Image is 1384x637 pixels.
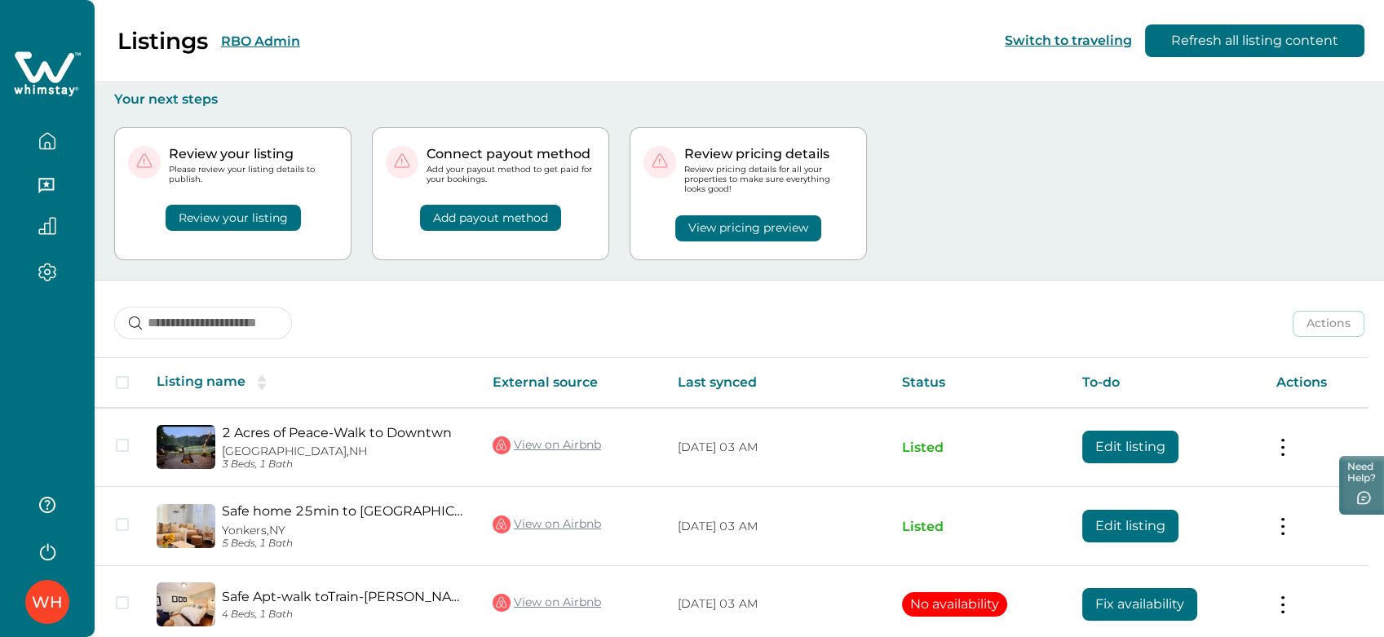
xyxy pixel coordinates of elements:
[157,504,215,548] img: propertyImage_Safe home 25min to NYC, walk to train & McLean Ave
[678,440,876,456] p: [DATE] 03 AM
[1145,24,1364,57] button: Refresh all listing content
[1082,588,1197,621] button: Fix availability
[493,592,601,613] a: View on Airbnb
[427,165,595,184] p: Add your payout method to get paid for your bookings.
[222,537,466,550] p: 5 Beds, 1 Bath
[493,514,601,535] a: View on Airbnb
[902,592,1007,617] button: No availability
[427,146,595,162] p: Connect payout method
[157,425,215,469] img: propertyImage_2 Acres of Peace-Walk to Downtwn
[1293,311,1364,337] button: Actions
[1082,431,1178,463] button: Edit listing
[665,358,889,408] th: Last synced
[222,608,466,621] p: 4 Beds, 1 Bath
[157,582,215,626] img: propertyImage_Safe Apt-walk toTrain-McLean Ave, 30mins to NYC
[32,582,63,622] div: Whimstay Host
[1082,510,1178,542] button: Edit listing
[493,435,601,456] a: View on Airbnb
[684,146,853,162] p: Review pricing details
[222,458,466,471] p: 3 Beds, 1 Bath
[420,205,561,231] button: Add payout method
[166,205,301,231] button: Review your listing
[144,358,480,408] th: Listing name
[678,596,876,613] p: [DATE] 03 AM
[675,215,821,241] button: View pricing preview
[117,27,208,55] p: Listings
[222,503,466,519] a: Safe home 25min to [GEOGRAPHIC_DATA], walk to [GEOGRAPHIC_DATA][PERSON_NAME]
[222,524,466,537] p: Yonkers, NY
[1005,33,1132,48] button: Switch to traveling
[889,358,1069,408] th: Status
[902,440,1056,456] p: Listed
[684,165,853,195] p: Review pricing details for all your properties to make sure everything looks good!
[902,519,1056,535] p: Listed
[169,146,338,162] p: Review your listing
[1069,358,1263,408] th: To-do
[678,519,876,535] p: [DATE] 03 AM
[1263,358,1369,408] th: Actions
[114,91,1364,108] p: Your next steps
[222,589,466,604] a: Safe Apt-walk toTrain-[PERSON_NAME][GEOGRAPHIC_DATA] to [GEOGRAPHIC_DATA]
[480,358,665,408] th: External source
[222,445,466,458] p: [GEOGRAPHIC_DATA], NH
[169,165,338,184] p: Please review your listing details to publish.
[245,374,278,391] button: sorting
[222,425,466,440] a: 2 Acres of Peace-Walk to Downtwn
[221,33,300,49] button: RBO Admin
